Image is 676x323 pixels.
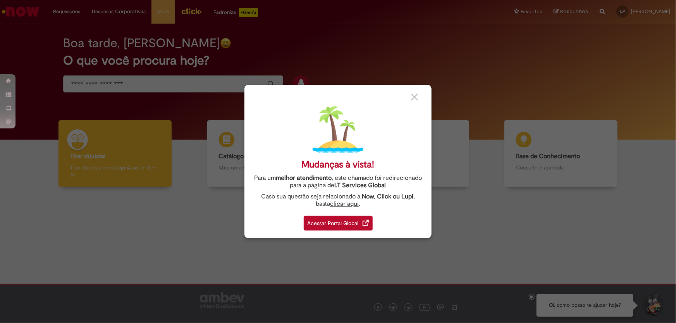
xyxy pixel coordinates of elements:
img: island.png [313,104,363,155]
div: Para um , este chamado foi redirecionado para a página de [250,174,426,189]
a: Acessar Portal Global [304,212,373,231]
div: Acessar Portal Global [304,216,373,231]
a: I.T Services Global [335,177,386,189]
a: clicar aqui [330,196,359,208]
strong: melhor atendimento [276,174,332,182]
div: Caso sua questão seja relacionado a , basta . [250,193,426,208]
div: Mudanças à vista! [302,159,375,170]
strong: .Now, Click ou Lupi [360,193,413,200]
img: redirect_link.png [363,220,369,226]
img: close_button_grey.png [411,94,418,101]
